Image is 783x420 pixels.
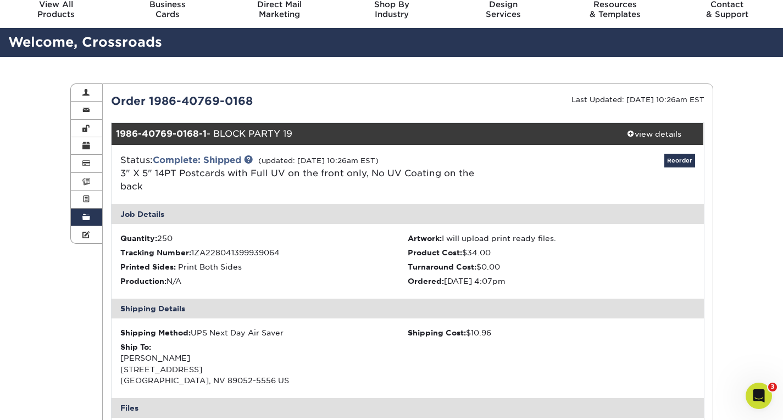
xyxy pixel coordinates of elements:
[120,234,157,243] strong: Quantity:
[153,155,241,165] a: Complete: Shipped
[116,128,207,139] strong: 1986-40769-0168-1
[120,233,408,244] li: 250
[408,328,466,337] strong: Shipping Cost:
[408,276,695,287] li: [DATE] 4:07pm
[112,154,506,193] div: Status:
[408,248,462,257] strong: Product Cost:
[258,156,379,165] small: (updated: [DATE] 10:26am EST)
[605,128,704,139] div: view details
[746,383,772,409] iframe: Intercom live chat
[408,247,695,258] li: $34.00
[408,234,442,243] strong: Artwork:
[408,277,444,285] strong: Ordered:
[408,327,695,338] div: $10.96
[120,341,408,387] div: [PERSON_NAME] [STREET_ADDRESS] [GEOGRAPHIC_DATA], NV 89052-5556 US
[768,383,777,391] span: 3
[408,261,695,272] li: $0.00
[120,277,166,285] strong: Production:
[664,154,695,167] a: Reorder
[112,299,704,318] div: Shipping Details
[191,248,280,257] span: 1ZA228041399939064
[120,327,408,338] div: UPS Next Day Air Saver
[112,204,704,224] div: Job Details
[112,398,704,418] div: Files
[103,93,408,109] div: Order 1986-40769-0168
[112,123,605,145] div: - BLOCK PARTY 19
[120,168,474,192] a: 3" X 5" 14PT Postcards with Full UV on the front only, No UV Coating on the back
[178,262,242,271] span: Print Both Sides
[120,343,151,351] strong: Ship To:
[571,96,704,104] small: Last Updated: [DATE] 10:26am EST
[120,262,176,271] strong: Printed Sides:
[120,328,191,337] strong: Shipping Method:
[408,233,695,244] li: I will upload print ready files.
[120,248,191,257] strong: Tracking Number:
[605,123,704,145] a: view details
[408,262,476,271] strong: Turnaround Cost:
[120,276,408,287] li: N/A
